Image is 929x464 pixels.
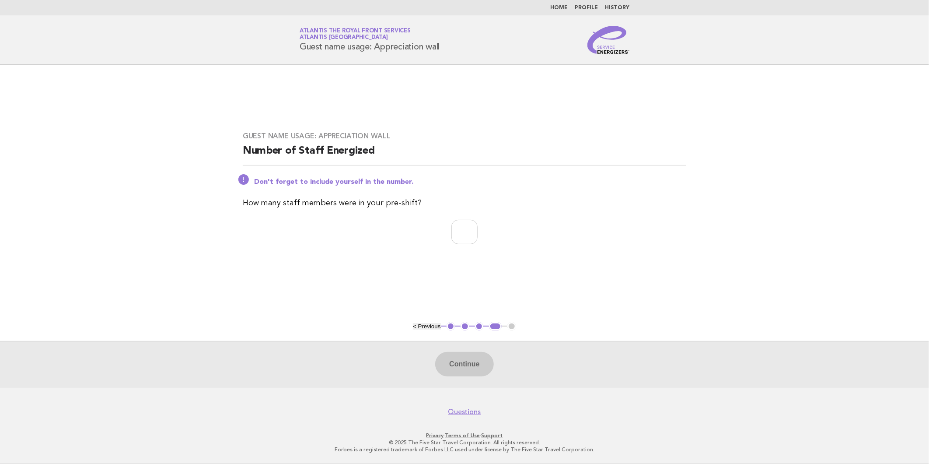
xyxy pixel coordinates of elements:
p: Forbes is a registered trademark of Forbes LLC used under license by The Five Star Travel Corpora... [197,446,732,453]
a: Terms of Use [445,432,480,439]
button: 3 [475,322,484,331]
button: 4 [489,322,502,331]
button: 2 [461,322,469,331]
p: How many staff members were in your pre-shift? [243,197,686,209]
button: 1 [447,322,455,331]
p: © 2025 The Five Star Travel Corporation. All rights reserved. [197,439,732,446]
h2: Number of Staff Energized [243,144,686,165]
p: · · [197,432,732,439]
a: Atlantis The Royal Front ServicesAtlantis [GEOGRAPHIC_DATA] [300,28,411,40]
a: Privacy [426,432,444,439]
h3: Guest name usage: Appreciation wall [243,132,686,141]
h1: Guest name usage: Appreciation wall [300,28,440,51]
button: < Previous [413,323,440,330]
img: Service Energizers [587,26,629,54]
p: Don't forget to include yourself in the number. [254,178,686,186]
a: Profile [575,5,598,11]
span: Atlantis [GEOGRAPHIC_DATA] [300,35,388,41]
a: History [605,5,629,11]
a: Home [550,5,568,11]
a: Questions [448,408,481,416]
a: Support [482,432,503,439]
